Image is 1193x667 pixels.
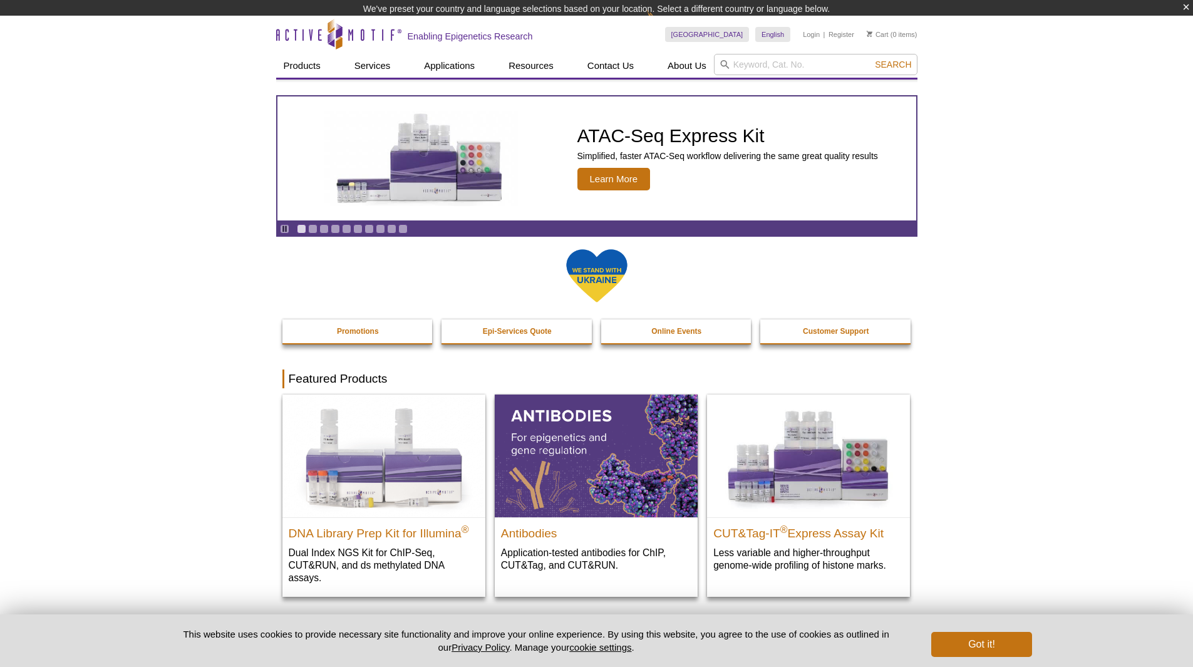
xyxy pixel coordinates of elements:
a: Contact Us [580,54,641,78]
h2: Featured Products [282,370,911,388]
p: Less variable and higher-throughput genome-wide profiling of histone marks​. [713,546,904,572]
a: Customer Support [760,319,912,343]
a: Services [347,54,398,78]
h2: DNA Library Prep Kit for Illumina [289,521,479,540]
a: Go to slide 10 [398,224,408,234]
a: Products [276,54,328,78]
img: Your Cart [867,31,872,37]
a: Toggle autoplay [280,224,289,234]
span: Search [875,59,911,70]
button: Got it! [931,632,1031,657]
strong: Promotions [337,327,379,336]
p: This website uses cookies to provide necessary site functionality and improve your online experie... [162,628,911,654]
span: Learn More [577,168,651,190]
a: English [755,27,790,42]
a: About Us [660,54,714,78]
a: Go to slide 2 [308,224,318,234]
h2: CUT&Tag-IT Express Assay Kit [713,521,904,540]
li: | [824,27,825,42]
a: Go to slide 7 [364,224,374,234]
strong: Customer Support [803,327,869,336]
strong: Epi-Services Quote [483,327,552,336]
a: DNA Library Prep Kit for Illumina DNA Library Prep Kit for Illumina® Dual Index NGS Kit for ChIP-... [282,395,485,597]
a: Privacy Policy [452,642,509,653]
img: DNA Library Prep Kit for Illumina [282,395,485,517]
a: Go to slide 6 [353,224,363,234]
a: Cart [867,30,889,39]
img: We Stand With Ukraine [566,248,628,304]
h2: ATAC-Seq Express Kit [577,127,878,145]
a: Go to slide 4 [331,224,340,234]
img: Change Here [647,9,680,39]
button: Search [871,59,915,70]
img: CUT&Tag-IT® Express Assay Kit [707,395,910,517]
a: Online Events [601,319,753,343]
a: ATAC-Seq Express Kit ATAC-Seq Express Kit Simplified, faster ATAC-Seq workflow delivering the sam... [277,96,916,220]
a: Register [829,30,854,39]
button: cookie settings [569,642,631,653]
a: Resources [501,54,561,78]
a: [GEOGRAPHIC_DATA] [665,27,750,42]
a: CUT&Tag-IT® Express Assay Kit CUT&Tag-IT®Express Assay Kit Less variable and higher-throughput ge... [707,395,910,584]
h2: Antibodies [501,521,691,540]
a: Go to slide 9 [387,224,396,234]
img: ATAC-Seq Express Kit [318,111,524,206]
h2: Enabling Epigenetics Research [408,31,533,42]
p: Application-tested antibodies for ChIP, CUT&Tag, and CUT&RUN. [501,546,691,572]
a: Go to slide 5 [342,224,351,234]
li: (0 items) [867,27,917,42]
a: Go to slide 8 [376,224,385,234]
a: Go to slide 1 [297,224,306,234]
a: Promotions [282,319,434,343]
p: Dual Index NGS Kit for ChIP-Seq, CUT&RUN, and ds methylated DNA assays. [289,546,479,584]
strong: Online Events [651,327,701,336]
a: Applications [416,54,482,78]
a: Login [803,30,820,39]
img: All Antibodies [495,395,698,517]
a: Go to slide 3 [319,224,329,234]
article: ATAC-Seq Express Kit [277,96,916,220]
input: Keyword, Cat. No. [714,54,917,75]
sup: ® [780,524,788,535]
sup: ® [462,524,469,535]
a: All Antibodies Antibodies Application-tested antibodies for ChIP, CUT&Tag, and CUT&RUN. [495,395,698,584]
p: Simplified, faster ATAC-Seq workflow delivering the same great quality results [577,150,878,162]
a: Epi-Services Quote [442,319,593,343]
